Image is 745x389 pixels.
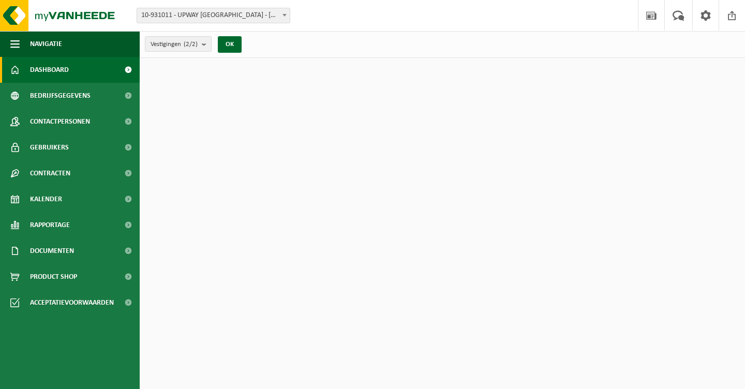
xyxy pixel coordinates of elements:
span: 10-931011 - UPWAY BELGIUM - MECHELEN [137,8,290,23]
span: Contracten [30,160,70,186]
span: Rapportage [30,212,70,238]
span: Navigatie [30,31,62,57]
span: Kalender [30,186,62,212]
span: Acceptatievoorwaarden [30,290,114,316]
span: Vestigingen [151,37,198,52]
count: (2/2) [184,41,198,48]
span: Bedrijfsgegevens [30,83,91,109]
span: Dashboard [30,57,69,83]
span: Gebruikers [30,134,69,160]
span: Contactpersonen [30,109,90,134]
span: Product Shop [30,264,77,290]
button: Vestigingen(2/2) [145,36,212,52]
span: Documenten [30,238,74,264]
button: OK [218,36,242,53]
